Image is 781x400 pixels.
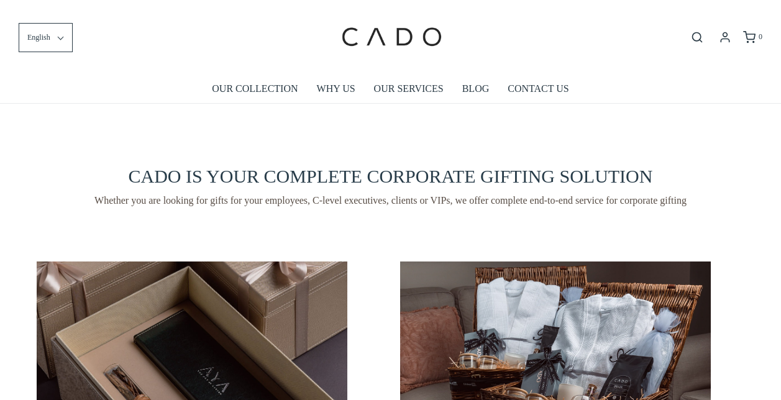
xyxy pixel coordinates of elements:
[462,75,490,103] a: BLOG
[686,30,708,44] button: Open search bar
[19,23,73,52] button: English
[129,166,653,186] span: CADO IS YOUR COMPLETE CORPORATE GIFTING SOLUTION
[212,75,298,103] a: OUR COLLECTION
[27,32,50,43] span: English
[374,75,444,103] a: OUR SERVICES
[508,75,569,103] a: CONTACT US
[759,32,762,41] span: 0
[338,9,444,65] img: cadogifting
[317,75,355,103] a: WHY US
[742,31,762,43] a: 0
[37,193,745,208] span: Whether you are looking for gifts for your employees, C-level executives, clients or VIPs, we off...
